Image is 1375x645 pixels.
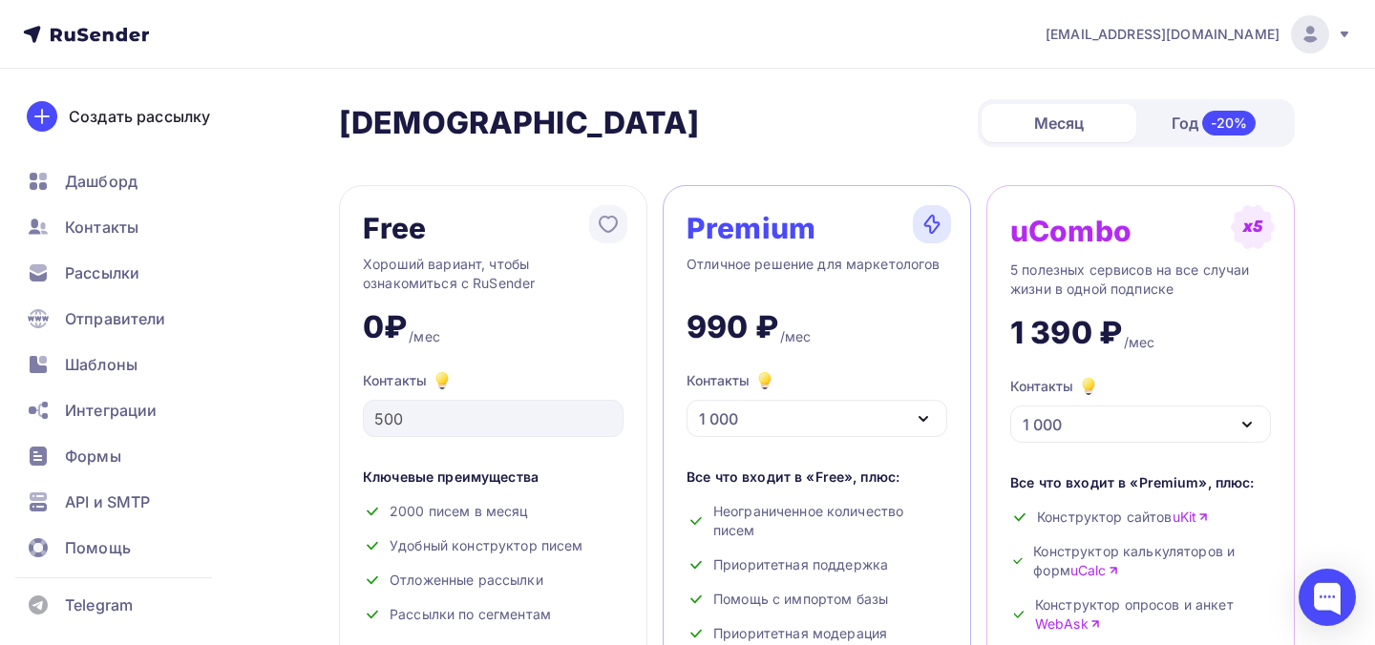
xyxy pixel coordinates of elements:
a: [EMAIL_ADDRESS][DOMAIN_NAME] [1046,15,1352,53]
div: Все что входит в «Free», плюс: [687,468,947,487]
div: Год [1136,103,1291,143]
div: Хороший вариант, чтобы ознакомиться с RuSender [363,255,624,293]
span: Конструктор сайтов [1037,508,1209,527]
div: /мес [409,327,440,346]
div: 5 полезных сервисов на все случаи жизни в одной подписке [1010,260,1271,299]
div: Приоритетная модерация [687,624,947,643]
div: Отложенные рассылки [363,571,624,590]
span: Формы [65,445,121,468]
div: 2000 писем в месяц [363,502,624,521]
a: Формы [15,437,243,475]
a: Дашборд [15,162,243,200]
div: Месяц [982,104,1136,142]
div: Приоритетная поддержка [687,555,947,574]
div: 1 000 [1023,413,1062,436]
div: 0₽ [363,308,407,346]
div: Удобный конструктор писем [363,536,624,555]
span: Шаблоны [65,353,137,376]
div: 1 390 ₽ [1010,314,1122,352]
button: Контакты 1 000 [687,369,947,437]
span: Рассылки [65,261,139,284]
a: Контакты [15,208,243,246]
div: Помощь с импортом базы [687,590,947,609]
a: Шаблоны [15,345,243,384]
span: Конструктор опросов и анкет [1035,595,1271,634]
div: Неограниченное количество писем [687,502,947,540]
span: Помощь [65,536,131,559]
a: uKit [1173,508,1210,527]
a: Отправители [15,300,243,338]
div: Контакты [363,369,624,392]
div: Создать рассылку [69,105,210,128]
div: /мес [1124,333,1155,352]
span: API и SMTP [65,490,150,513]
span: Telegram [65,593,133,616]
span: Контакты [65,216,138,239]
button: Контакты 1 000 [1010,375,1271,443]
a: Рассылки [15,254,243,292]
div: Контакты [1010,375,1100,398]
div: 1 000 [699,407,738,430]
div: 990 ₽ [687,308,778,346]
span: Конструктор калькуляторов и форм [1033,542,1271,580]
div: Рассылки по сегментам [363,605,624,624]
a: WebAsk [1035,614,1101,634]
div: Ключевые преимущества [363,468,624,487]
div: Контакты [687,369,776,392]
div: Free [363,213,427,243]
div: -20% [1202,111,1257,135]
div: uCombo [1010,216,1132,246]
span: Отправители [65,307,166,330]
span: Интеграции [65,399,157,422]
a: uCalc [1070,561,1119,580]
h2: [DEMOGRAPHIC_DATA] [339,104,700,142]
div: Отличное решение для маркетологов [687,255,947,293]
div: Все что входит в «Premium», плюс: [1010,473,1271,492]
span: Дашборд [65,170,137,193]
div: /мес [780,327,812,346]
div: Premium [687,213,815,243]
span: [EMAIL_ADDRESS][DOMAIN_NAME] [1046,25,1280,44]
